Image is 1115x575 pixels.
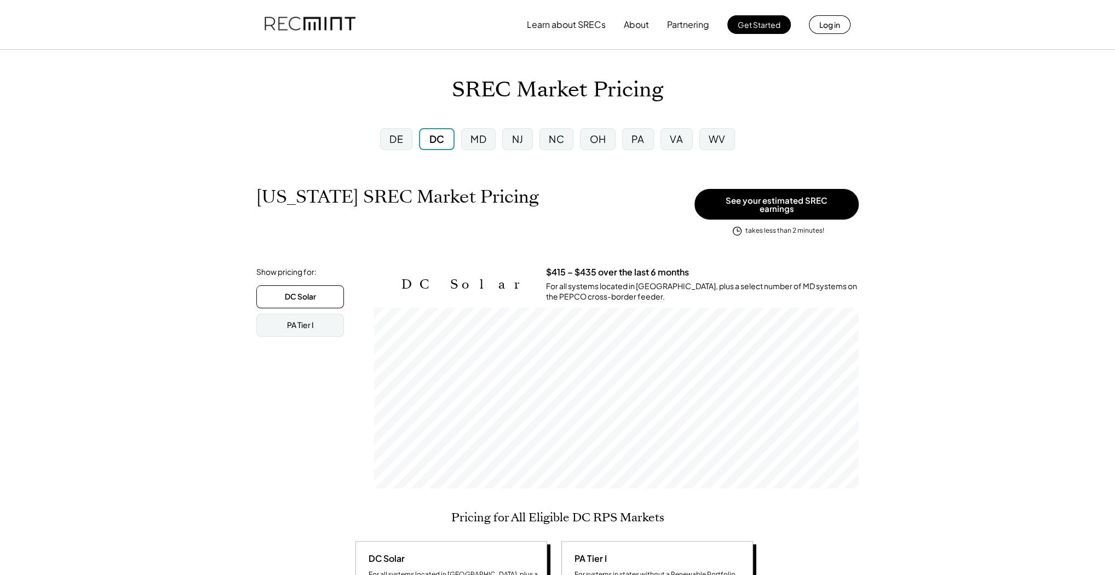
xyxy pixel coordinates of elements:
div: MD [470,132,486,146]
div: takes less than 2 minutes! [745,226,824,235]
div: WV [709,132,726,146]
div: DE [389,132,403,146]
h1: SREC Market Pricing [452,77,663,103]
h1: [US_STATE] SREC Market Pricing [256,186,539,208]
button: Get Started [727,15,791,34]
div: OH [589,132,606,146]
button: Learn about SRECs [527,14,606,36]
div: DC [429,132,445,146]
div: DC Solar [285,291,316,302]
div: NJ [512,132,524,146]
h3: $415 – $435 over the last 6 months [546,267,689,278]
div: For all systems located in [GEOGRAPHIC_DATA], plus a select number of MD systems on the PEPCO cro... [546,281,859,302]
div: PA [631,132,645,146]
button: Log in [809,15,850,34]
div: Show pricing for: [256,267,317,278]
button: About [624,14,649,36]
h2: Pricing for All Eligible DC RPS Markets [451,510,664,525]
div: VA [670,132,683,146]
h2: DC Solar [401,277,530,292]
img: recmint-logotype%403x.png [265,6,355,43]
div: PA Tier I [287,320,314,331]
div: PA Tier I [570,553,607,565]
div: DC Solar [364,553,405,565]
button: Partnering [667,14,709,36]
div: NC [549,132,564,146]
button: See your estimated SREC earnings [694,189,859,220]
